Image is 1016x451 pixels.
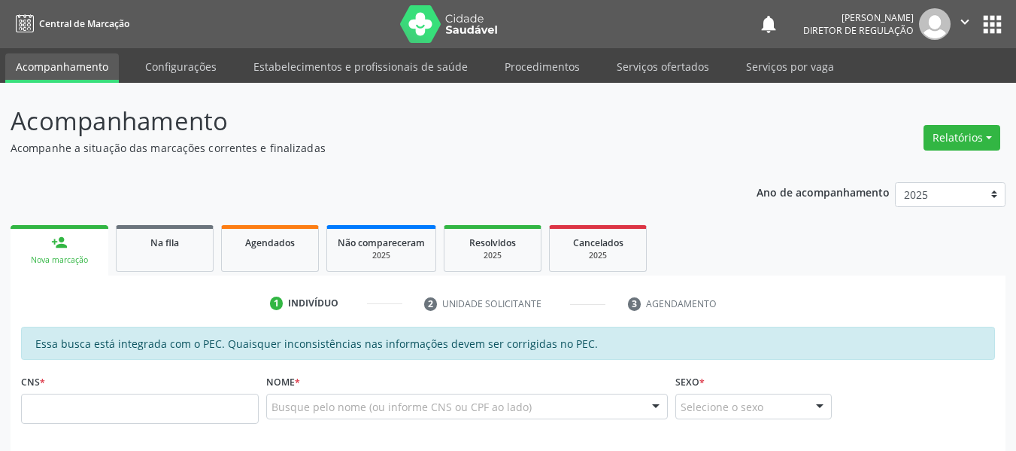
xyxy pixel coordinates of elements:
[245,236,295,249] span: Agendados
[573,236,623,249] span: Cancelados
[39,17,129,30] span: Central de Marcação
[21,327,995,360] div: Essa busca está integrada com o PEC. Quaisquer inconsistências nas informações devem ser corrigid...
[11,11,129,36] a: Central de Marcação
[455,250,530,261] div: 2025
[979,11,1005,38] button: apps
[338,236,425,249] span: Não compareceram
[288,297,338,310] div: Indivíduo
[758,14,779,35] button: notifications
[957,14,973,30] i: 
[11,140,707,156] p: Acompanhe a situação das marcações correntes e finalizadas
[21,370,45,394] label: CNS
[803,24,914,37] span: Diretor de regulação
[271,399,532,415] span: Busque pelo nome (ou informe CNS ou CPF ao lado)
[919,8,951,40] img: img
[150,236,179,249] span: Na fila
[803,11,914,24] div: [PERSON_NAME]
[21,254,98,266] div: Nova marcação
[923,125,1000,151] button: Relatórios
[606,53,720,80] a: Serviços ofertados
[266,370,300,394] label: Nome
[5,53,119,83] a: Acompanhamento
[951,8,979,40] button: 
[243,53,478,80] a: Estabelecimentos e profissionais de saúde
[681,399,763,415] span: Selecione o sexo
[338,250,425,261] div: 2025
[135,53,227,80] a: Configurações
[469,236,516,249] span: Resolvidos
[735,53,845,80] a: Serviços por vaga
[675,370,705,394] label: Sexo
[494,53,590,80] a: Procedimentos
[560,250,635,261] div: 2025
[757,182,890,201] p: Ano de acompanhamento
[270,297,284,310] div: 1
[11,102,707,140] p: Acompanhamento
[51,234,68,251] div: person_add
